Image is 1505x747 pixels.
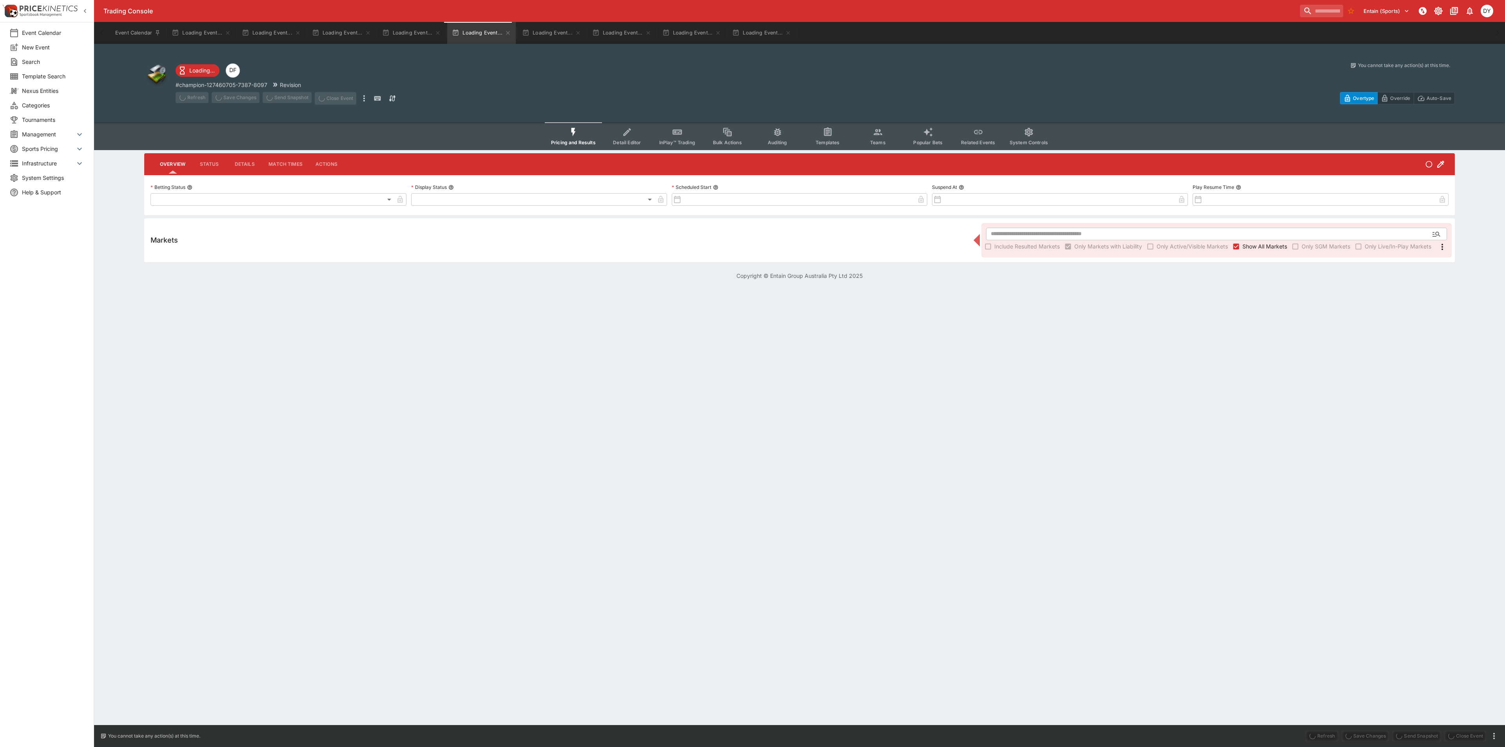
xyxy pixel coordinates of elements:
[1236,185,1241,190] button: Play Resume Time
[108,732,200,740] p: You cannot take any action(s) at this time.
[1340,92,1455,104] div: Start From
[167,22,236,44] button: Loading Event...
[768,140,787,145] span: Auditing
[1345,5,1357,17] button: No Bookmarks
[1427,94,1451,102] p: Auto-Save
[1390,94,1410,102] p: Override
[22,116,84,124] span: Tournaments
[22,174,84,182] span: System Settings
[658,22,726,44] button: Loading Event...
[227,155,262,174] button: Details
[1300,5,1343,17] input: search
[187,185,192,190] button: Betting Status
[1478,2,1496,20] button: dylan.brown
[226,63,240,78] div: David Foster
[672,184,711,190] p: Scheduled Start
[150,236,178,245] h5: Markets
[377,22,446,44] button: Loading Event...
[22,72,84,80] span: Template Search
[1463,4,1477,18] button: Notifications
[994,242,1060,250] span: Include Resulted Markets
[192,155,227,174] button: Status
[154,155,192,174] button: Overview
[22,58,84,66] span: Search
[870,140,886,145] span: Teams
[1416,4,1430,18] button: NOT Connected to PK
[22,188,84,196] span: Help & Support
[1353,94,1374,102] p: Overtype
[1359,5,1414,17] button: Select Tenant
[959,185,964,190] button: Suspend At
[189,66,215,74] p: Loading...
[22,87,84,95] span: Nexus Entities
[22,159,75,167] span: Infrastructure
[1481,5,1493,17] div: dylan.brown
[551,140,596,145] span: Pricing and Results
[517,22,586,44] button: Loading Event...
[22,101,84,109] span: Categories
[22,43,84,51] span: New Event
[913,140,943,145] span: Popular Bets
[359,92,369,105] button: more
[262,155,309,174] button: Match Times
[22,130,75,138] span: Management
[94,272,1505,280] p: Copyright © Entain Group Australia Pty Ltd 2025
[1414,92,1455,104] button: Auto-Save
[713,140,742,145] span: Bulk Actions
[1358,62,1450,69] p: You cannot take any action(s) at this time.
[150,184,185,190] p: Betting Status
[309,155,344,174] button: Actions
[1193,184,1234,190] p: Play Resume Time
[1429,227,1443,241] button: Open
[545,122,1054,150] div: Event type filters
[20,5,78,11] img: PriceKinetics
[932,184,957,190] p: Suspend At
[307,22,376,44] button: Loading Event...
[237,22,306,44] button: Loading Event...
[816,140,840,145] span: Templates
[1302,242,1350,250] span: Only SGM Markets
[447,22,516,44] button: Loading Event...
[103,7,1297,15] div: Trading Console
[961,140,995,145] span: Related Events
[587,22,656,44] button: Loading Event...
[1074,242,1142,250] span: Only Markets with Liability
[613,140,641,145] span: Detail Editor
[22,29,84,37] span: Event Calendar
[1010,140,1048,145] span: System Controls
[1340,92,1378,104] button: Overtype
[727,22,796,44] button: Loading Event...
[1157,242,1228,250] span: Only Active/Visible Markets
[280,81,301,89] p: Revision
[411,184,447,190] p: Display Status
[1377,92,1414,104] button: Override
[1489,731,1499,741] button: more
[1447,4,1461,18] button: Documentation
[1431,4,1445,18] button: Toggle light/dark mode
[2,3,18,19] img: PriceKinetics Logo
[1365,242,1431,250] span: Only Live/In-Play Markets
[111,22,165,44] button: Event Calendar
[22,145,75,153] span: Sports Pricing
[1438,242,1447,252] svg: More
[659,140,695,145] span: InPlay™ Trading
[144,62,169,87] img: other.png
[20,13,62,16] img: Sportsbook Management
[713,185,718,190] button: Scheduled Start
[1242,242,1287,250] span: Show All Markets
[176,81,267,89] p: Copy To Clipboard
[448,185,454,190] button: Display Status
